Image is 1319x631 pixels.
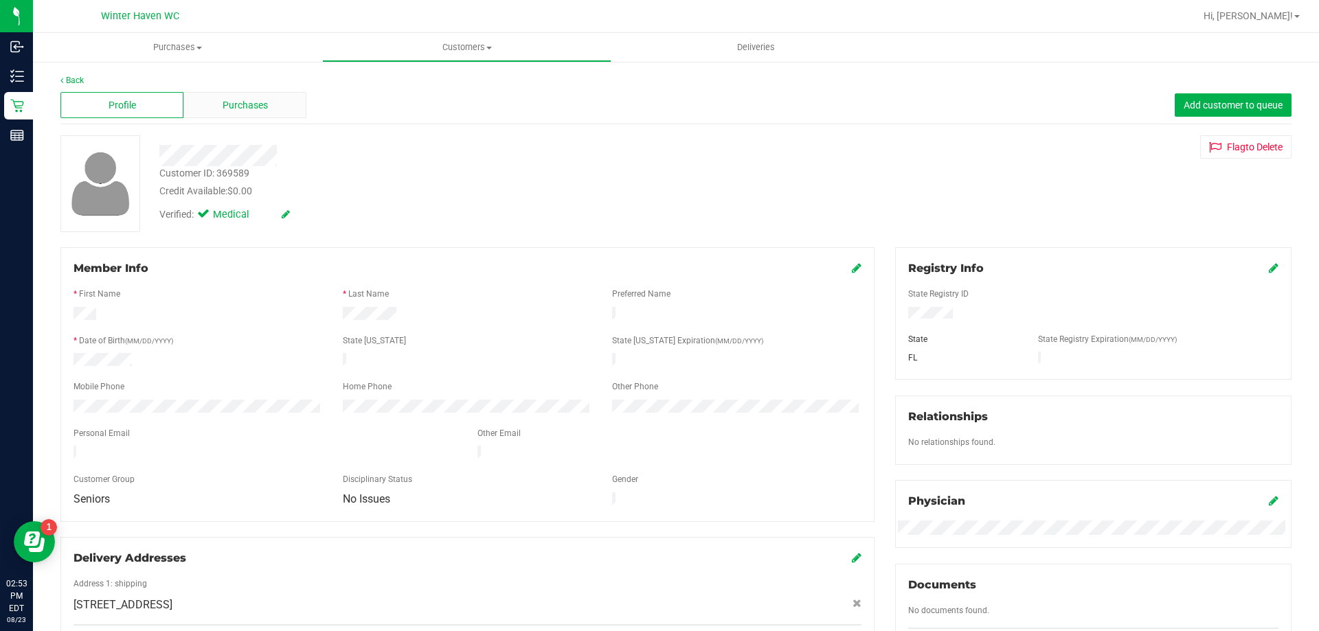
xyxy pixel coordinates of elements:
[908,606,989,615] span: No documents found.
[908,436,995,448] label: No relationships found.
[79,288,120,300] label: First Name
[74,380,124,393] label: Mobile Phone
[1200,135,1292,159] button: Flagto Delete
[109,98,136,113] span: Profile
[74,551,186,564] span: Delivery Addresses
[477,427,521,439] label: Other Email
[611,33,901,62] a: Deliveries
[74,427,130,439] label: Personal Email
[74,492,110,505] span: Seniors
[348,288,389,300] label: Last Name
[1038,333,1177,345] label: State Registry Expiration
[60,76,84,85] a: Back
[908,288,969,300] label: State Registry ID
[612,380,658,393] label: Other Phone
[74,577,147,590] label: Address 1: shipping
[101,10,179,22] span: Winter Haven WC
[74,473,135,485] label: Customer Group
[65,148,137,219] img: user-icon.png
[343,473,412,485] label: Disciplinary Status
[343,380,392,393] label: Home Phone
[33,41,322,54] span: Purchases
[10,99,24,113] inline-svg: Retail
[125,337,173,345] span: (MM/DD/YYYY)
[33,33,322,62] a: Purchases
[719,41,793,54] span: Deliveries
[223,98,268,113] span: Purchases
[159,166,249,181] div: Customer ID: 369589
[612,334,763,347] label: State [US_STATE] Expiration
[213,207,268,222] span: Medical
[908,410,988,423] span: Relationships
[343,492,390,505] span: No Issues
[74,262,148,275] span: Member Info
[1204,10,1293,21] span: Hi, [PERSON_NAME]!
[322,33,611,62] a: Customers
[1129,336,1177,343] span: (MM/DD/YYYY)
[159,207,290,222] div: Verified:
[10,40,24,54] inline-svg: Inbound
[908,578,976,591] span: Documents
[10,128,24,142] inline-svg: Reports
[10,69,24,83] inline-svg: Inventory
[6,577,27,615] p: 02:53 PM EDT
[159,184,765,198] div: Credit Available:
[1175,93,1292,117] button: Add customer to queue
[227,185,252,196] span: $0.00
[908,262,984,275] span: Registry Info
[715,337,763,345] span: (MM/DD/YYYY)
[612,288,670,300] label: Preferred Name
[1184,100,1283,111] span: Add customer to queue
[898,352,1028,364] div: FL
[79,334,173,347] label: Date of Birth
[14,521,55,562] iframe: Resource center
[323,41,611,54] span: Customers
[908,494,965,507] span: Physician
[343,334,406,347] label: State [US_STATE]
[898,333,1028,345] div: State
[41,519,57,536] iframe: Resource center unread badge
[612,473,638,485] label: Gender
[74,597,172,613] span: [STREET_ADDRESS]
[6,615,27,625] p: 08/23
